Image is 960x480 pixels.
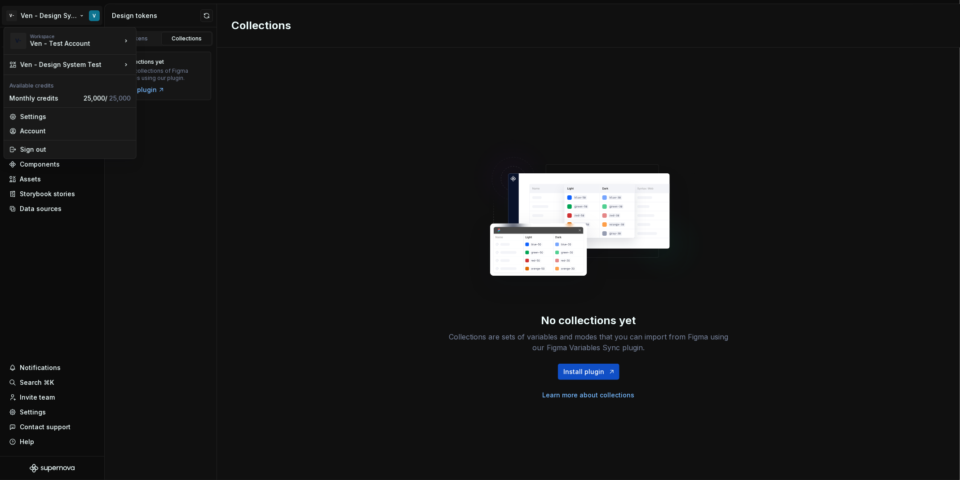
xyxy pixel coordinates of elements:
[9,94,80,103] div: Monthly credits
[30,39,106,48] div: Ven - Test Account
[20,127,131,136] div: Account
[84,94,131,102] span: 25,000 /
[30,34,122,39] div: Workspace
[6,77,134,91] div: Available credits
[10,33,27,49] div: V-
[109,94,131,102] span: 25,000
[20,112,131,121] div: Settings
[20,60,122,69] div: Ven - Design System Test
[20,145,131,154] div: Sign out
